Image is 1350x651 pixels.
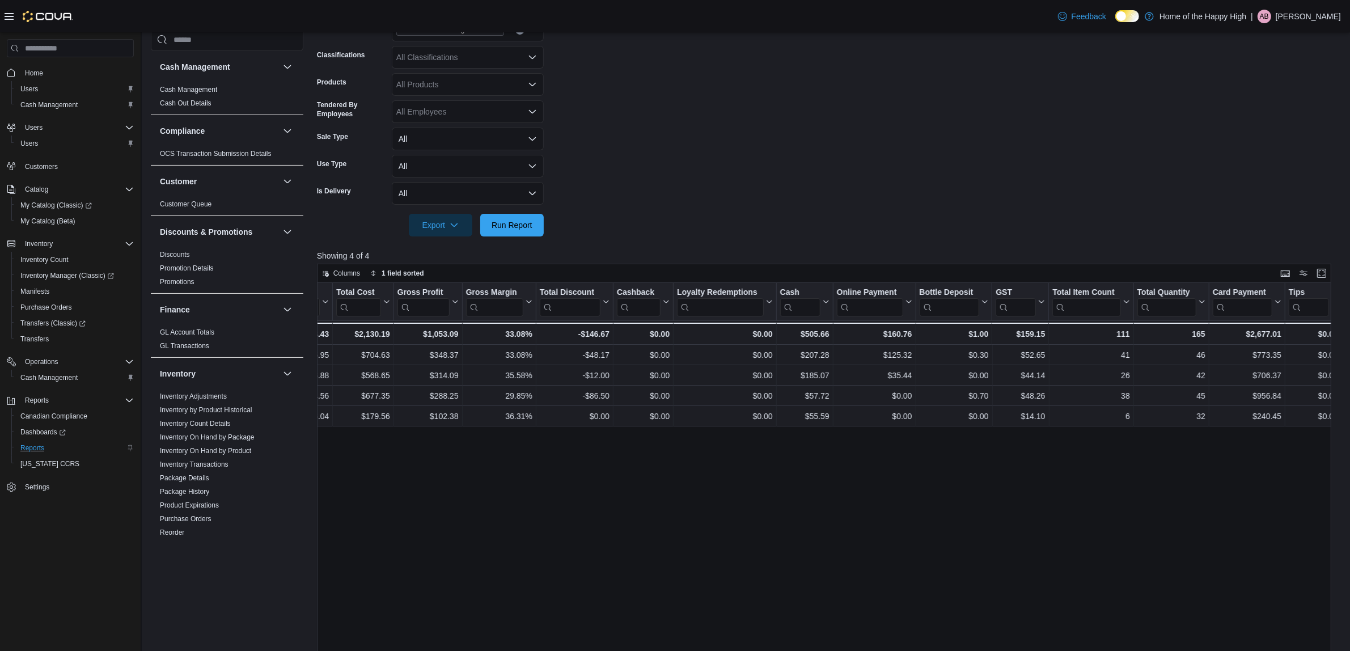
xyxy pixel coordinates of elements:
[677,390,773,403] div: $0.00
[20,355,63,369] button: Operations
[20,183,53,196] button: Catalog
[392,182,544,205] button: All
[16,441,134,455] span: Reports
[1137,288,1205,316] button: Total Quantity
[1052,288,1120,316] div: Total Item Count
[160,328,214,337] span: GL Account Totals
[996,288,1036,316] div: GST
[7,60,134,525] nav: Complex example
[465,288,523,316] div: Gross Margin
[20,373,78,382] span: Cash Management
[336,390,390,403] div: $677.35
[20,121,47,134] button: Users
[617,288,661,298] div: Cashback
[11,81,138,97] button: Users
[16,214,80,228] a: My Catalog (Beta)
[996,288,1036,298] div: GST
[16,301,134,314] span: Purchase Orders
[20,139,38,148] span: Users
[20,237,57,251] button: Inventory
[919,288,979,316] div: Bottle Deposit
[996,288,1045,316] button: GST
[16,371,134,384] span: Cash Management
[151,197,303,215] div: Customer
[25,185,48,194] span: Catalog
[20,65,134,79] span: Home
[336,349,390,362] div: $704.63
[465,410,532,424] div: 36.31%
[160,264,214,272] a: Promotion Details
[1052,288,1129,316] button: Total Item Count
[281,225,294,239] button: Discounts & Promotions
[160,488,209,496] a: Package History
[16,285,134,298] span: Manifests
[1052,288,1120,298] div: Total Item Count
[160,86,217,94] a: Cash Management
[16,137,134,150] span: Users
[336,410,390,424] div: $179.56
[160,125,278,137] button: Compliance
[16,316,134,330] span: Transfers (Classic)
[1052,390,1129,403] div: 38
[617,369,670,383] div: $0.00
[20,271,114,280] span: Inventory Manager (Classic)
[11,136,138,151] button: Users
[1279,267,1292,280] button: Keyboard shortcuts
[333,269,360,278] span: Columns
[1258,10,1271,23] div: Abigail Barrie
[540,288,600,316] div: Total Discount
[540,390,610,403] div: -$86.50
[16,253,134,267] span: Inventory Count
[25,69,43,78] span: Home
[1137,288,1196,298] div: Total Quantity
[20,480,134,494] span: Settings
[397,327,459,341] div: $1,053.09
[16,301,77,314] a: Purchase Orders
[1289,288,1338,316] button: Tips
[20,394,53,407] button: Reports
[837,288,912,316] button: Online Payment
[281,175,294,188] button: Customer
[919,288,979,298] div: Bottle Deposit
[1289,349,1338,362] div: $0.00
[1072,11,1106,22] span: Feedback
[11,456,138,472] button: [US_STATE] CCRS
[160,392,227,400] a: Inventory Adjustments
[160,264,214,273] span: Promotion Details
[20,287,49,296] span: Manifests
[317,78,346,87] label: Products
[16,269,119,282] a: Inventory Manager (Classic)
[11,197,138,213] a: My Catalog (Classic)
[160,99,211,107] a: Cash Out Details
[919,349,988,362] div: $0.30
[540,288,600,298] div: Total Discount
[281,124,294,138] button: Compliance
[397,288,450,316] div: Gross Profit
[996,369,1045,383] div: $44.14
[16,285,54,298] a: Manifests
[20,319,86,328] span: Transfers (Classic)
[160,433,255,441] a: Inventory On Hand by Package
[160,226,252,238] h3: Discounts & Promotions
[1053,5,1111,28] a: Feedback
[677,288,764,316] div: Loyalty Redemptions
[492,219,532,231] span: Run Report
[160,406,252,414] a: Inventory by Product Historical
[382,269,424,278] span: 1 field sorted
[1213,369,1281,383] div: $706.37
[16,98,134,112] span: Cash Management
[2,158,138,175] button: Customers
[11,213,138,229] button: My Catalog (Beta)
[480,214,544,236] button: Run Report
[397,349,459,362] div: $348.37
[317,132,348,141] label: Sale Type
[11,440,138,456] button: Reports
[465,288,523,298] div: Gross Margin
[540,369,610,383] div: -$12.00
[1137,349,1205,362] div: 46
[160,529,184,536] a: Reorder
[1289,390,1338,403] div: $0.00
[11,370,138,386] button: Cash Management
[281,303,294,316] button: Finance
[780,369,830,383] div: $185.07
